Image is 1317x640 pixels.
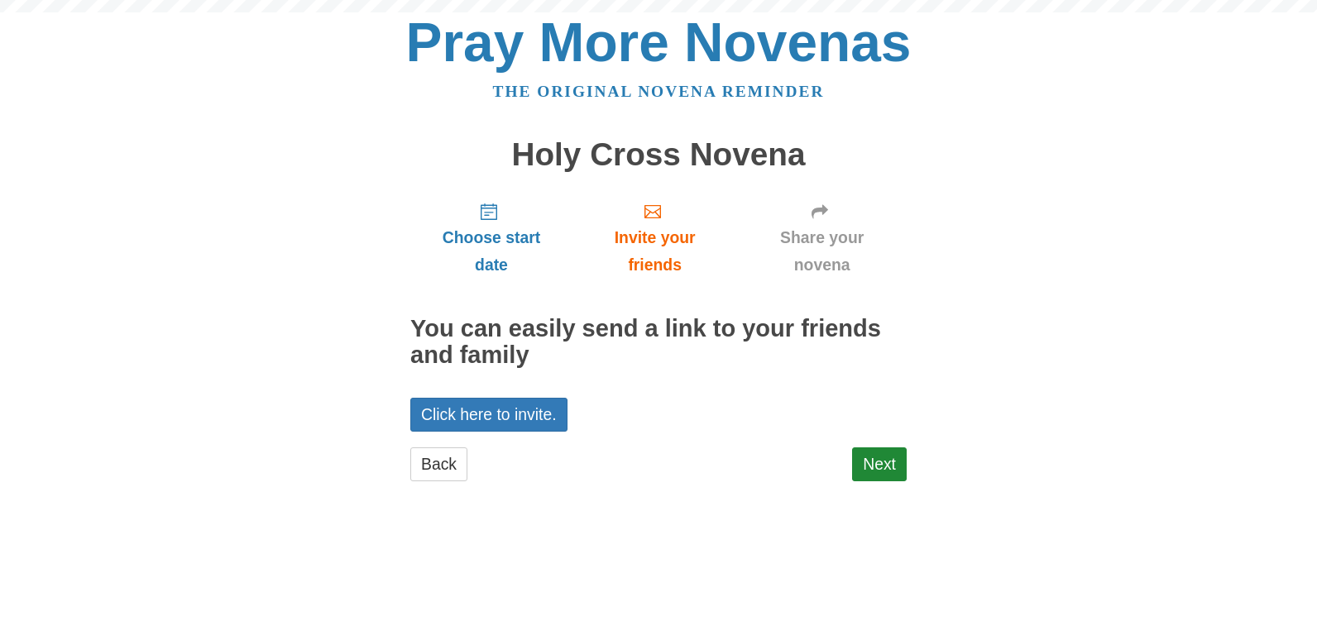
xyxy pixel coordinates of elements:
span: Invite your friends [589,224,721,279]
a: Click here to invite. [410,398,568,432]
a: The original novena reminder [493,83,825,100]
span: Share your novena [754,224,890,279]
h2: You can easily send a link to your friends and family [410,316,907,369]
a: Pray More Novenas [406,12,912,73]
a: Back [410,447,467,481]
a: Share your novena [737,189,907,287]
a: Invite your friends [572,189,737,287]
a: Next [852,447,907,481]
a: Choose start date [410,189,572,287]
h1: Holy Cross Novena [410,137,907,173]
span: Choose start date [427,224,556,279]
